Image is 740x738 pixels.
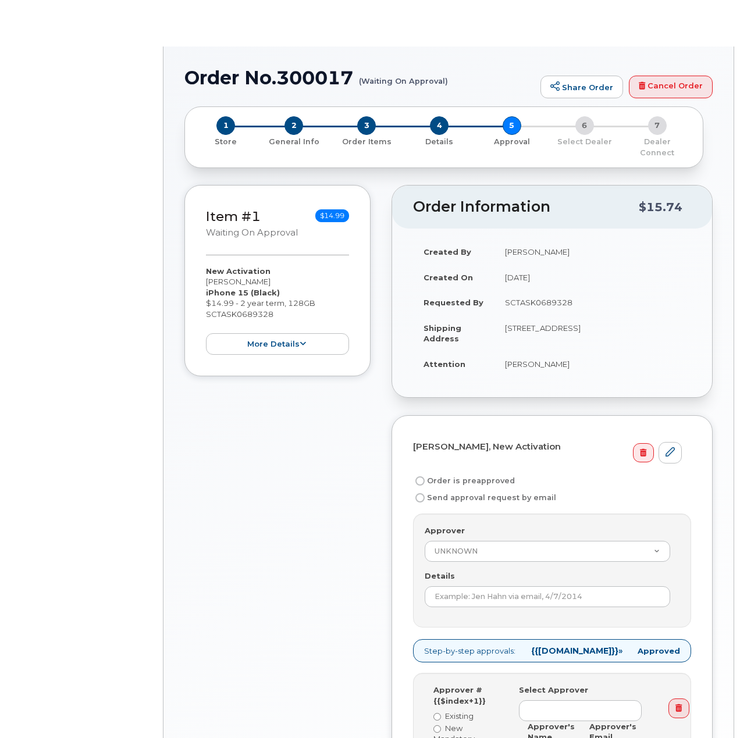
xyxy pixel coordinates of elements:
a: 3 Order Items [330,135,403,147]
a: 4 Details [403,135,476,147]
td: [STREET_ADDRESS] [494,315,691,351]
label: Existing [433,711,501,722]
a: 1 Store [194,135,258,147]
strong: iPhone 15 (Black) [206,288,280,297]
strong: Attention [424,359,465,369]
strong: Created By [424,247,471,256]
small: Waiting On Approval [206,227,298,238]
label: New [433,723,501,734]
strong: Shipping Address [424,323,461,344]
label: Order is preapproved [413,474,515,488]
span: $14.99 [315,209,349,222]
td: [PERSON_NAME] [494,239,691,265]
a: Item #1 [206,208,261,224]
span: 4 [430,116,449,135]
input: Order is preapproved [415,476,425,486]
small: (Waiting On Approval) [359,67,448,85]
strong: {{[DOMAIN_NAME]}} [531,646,618,656]
label: Approver # {{$index+1}} [433,684,501,706]
td: [DATE] [494,265,691,290]
strong: Approved [638,646,680,657]
input: Example: Jen Hahn via email, 4/7/2014 [425,586,670,607]
a: Cancel Order [629,76,713,99]
td: SCTASK0689328 [494,290,691,315]
p: Order Items [335,137,399,147]
h1: Order No.300017 [184,67,535,88]
td: [PERSON_NAME] [494,351,691,377]
strong: Created On [424,273,473,282]
label: Select Approver [519,684,588,696]
a: Share Order [540,76,623,99]
strong: Requested By [424,298,483,307]
label: Send approval request by email [413,491,556,505]
span: 1 [216,116,235,135]
div: $15.74 [639,196,682,218]
p: Step-by-step approvals: [413,639,691,663]
span: 3 [357,116,376,135]
a: 2 General Info [258,135,330,147]
input: Existing [433,713,441,721]
div: [PERSON_NAME] $14.99 - 2 year term, 128GB SCTASK0689328 [206,266,349,355]
label: Approver [425,525,465,536]
h4: [PERSON_NAME], New Activation [413,442,682,452]
p: Details [408,137,471,147]
strong: New Activation [206,266,271,276]
input: New [433,725,441,733]
p: General Info [262,137,326,147]
input: Send approval request by email [415,493,425,502]
p: Store [199,137,253,147]
h2: Order Information [413,199,639,215]
button: more details [206,333,349,355]
span: » [531,647,622,655]
span: 2 [284,116,303,135]
label: Details [425,571,455,582]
